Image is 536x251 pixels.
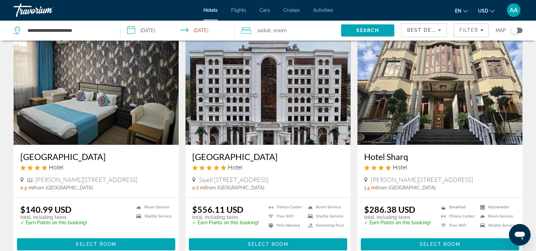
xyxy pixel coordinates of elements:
[275,28,287,33] span: Room
[20,220,87,225] p: ✓ Earn Points on this booking!
[438,223,477,228] li: Free WiFi
[20,214,87,220] p: total, including taxes
[407,27,442,33] span: Best Deals
[496,26,506,35] span: Map
[49,163,63,171] span: Hotel
[283,7,300,13] a: Cruises
[120,20,234,41] button: Select check in and out date
[361,238,519,250] button: Select Room
[304,213,344,219] li: Shuttle Service
[20,204,72,214] ins: $140.99 USD
[506,27,522,33] button: Toggle map
[438,204,477,210] li: Breakfast
[407,26,441,34] mat-select: Sort by
[205,185,264,190] span: from [GEOGRAPHIC_DATA]
[20,163,172,171] div: 4 star Hotel
[510,7,518,14] span: AA
[356,28,379,33] span: Search
[20,185,34,190] span: 0.5 mi
[27,176,137,183] span: Ш. [PERSON_NAME][STREET_ADDRESS]
[478,6,495,16] button: Change currency
[364,163,516,171] div: 4 star Hotel
[265,204,304,210] li: Fitness Center
[133,204,172,210] li: Room Service
[247,242,288,247] span: Select Room
[257,26,271,35] span: 1
[455,8,461,14] span: en
[234,20,341,41] button: Travelers: 1 adult, 0 children
[185,37,351,145] img: Kangurt Grand Hotel
[509,224,531,246] iframe: Кнопка запуска окна обмена сообщениями
[133,213,172,219] li: Shuttle Service
[304,223,344,228] li: Swimming Pool
[17,240,175,247] a: Select Room
[189,238,347,250] button: Select Room
[364,204,415,214] ins: $286.38 USD
[231,7,246,13] a: Flights
[192,214,259,220] p: total, including taxes
[454,23,489,37] button: Filters
[455,6,468,16] button: Change language
[271,26,287,35] span: , 1
[192,185,205,190] span: 0.7 mi
[364,185,377,190] span: 1.4 mi
[478,8,488,14] span: USD
[192,220,259,225] p: ✓ Earn Points on this booking!
[304,204,344,210] li: Room Service
[34,185,93,190] span: from [GEOGRAPHIC_DATA]
[371,176,473,183] span: [PERSON_NAME][STREET_ADDRESS]
[361,240,519,247] a: Select Room
[364,152,516,162] a: Hotel Sharq
[313,7,333,13] a: Activities
[477,213,516,219] li: Room Service
[377,185,436,190] span: from [GEOGRAPHIC_DATA]
[438,213,477,219] li: Fitness Center
[357,37,522,145] img: Hotel Sharq
[192,152,344,162] a: [GEOGRAPHIC_DATA]
[505,3,522,17] button: User Menu
[199,176,269,183] span: Saadi [STREET_ADDRESS]
[192,204,243,214] ins: $556.11 USD
[265,223,304,228] li: Pets Allowed
[477,223,516,228] li: Shuttle Service
[76,242,116,247] span: Select Room
[17,238,175,250] button: Select Room
[189,240,347,247] a: Select Room
[203,7,218,13] a: Hotels
[192,163,344,171] div: 5 star Hotel
[477,204,516,210] li: Kitchenette
[14,1,81,19] a: Travorium
[393,163,407,171] span: Hotel
[459,27,478,33] span: Filter
[14,37,179,145] img: Baland Vatan Hotel
[341,24,395,37] button: Search
[265,213,304,219] li: Free WiFi
[20,152,172,162] a: [GEOGRAPHIC_DATA]
[228,163,242,171] span: Hotel
[419,242,460,247] span: Select Room
[364,220,431,225] p: ✓ Earn Points on this booking!
[27,25,110,36] input: Search hotel destination
[259,28,271,33] span: Adult
[364,214,431,220] p: total, including taxes
[260,7,270,13] a: Cars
